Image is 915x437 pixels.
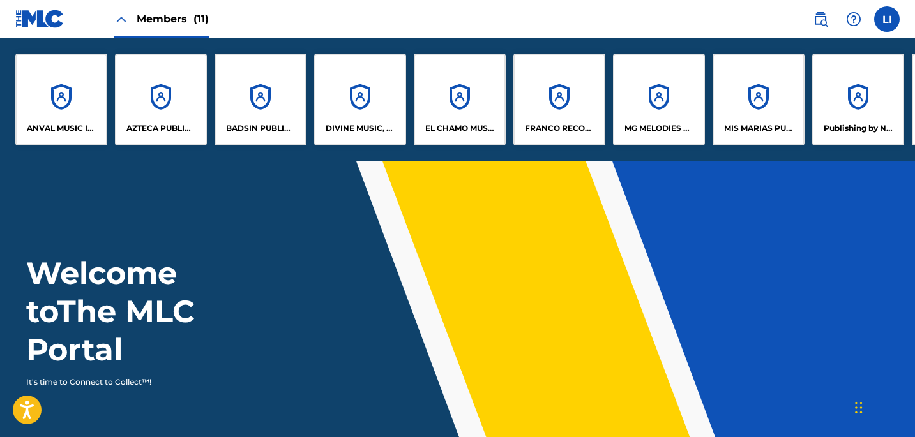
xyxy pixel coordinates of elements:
[215,54,306,145] a: AccountsBADSIN PUBLISHING LLC
[724,122,794,134] p: MIS MARIAS PUBLISHING
[808,6,833,32] a: Public Search
[314,54,406,145] a: AccountsDIVINE MUSIC, INC.
[855,389,863,427] div: Drag
[425,122,495,134] p: EL CHAMO MUSIC
[824,122,893,134] p: Publishing by Nuffy Inc
[26,376,248,388] p: It's time to Connect to Collect™!
[851,376,915,437] iframe: Chat Widget
[27,122,96,134] p: ANVAL MUSIC INC
[812,54,904,145] a: AccountsPublishing by Nuffy Inc
[114,11,129,27] img: Close
[26,254,265,369] h1: Welcome to The MLC Portal
[414,54,506,145] a: AccountsEL CHAMO MUSIC
[525,122,594,134] p: FRANCO RECORDS LLC
[879,267,915,370] iframe: Resource Center
[126,122,196,134] p: AZTECA PUBLISHING INC
[813,11,828,27] img: search
[513,54,605,145] a: AccountsFRANCO RECORDS LLC
[193,13,209,25] span: (11)
[874,6,900,32] div: User Menu
[137,11,209,26] span: Members
[326,122,395,134] p: DIVINE MUSIC, INC.
[713,54,805,145] a: AccountsMIS MARIAS PUBLISHING
[613,54,705,145] a: AccountsMG MELODIES PUBLISHING INC
[115,54,207,145] a: AccountsAZTECA PUBLISHING INC
[226,122,296,134] p: BADSIN PUBLISHING LLC
[624,122,694,134] p: MG MELODIES PUBLISHING INC
[841,6,866,32] div: Help
[15,54,107,145] a: AccountsANVAL MUSIC INC
[15,10,64,28] img: MLC Logo
[846,11,861,27] img: help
